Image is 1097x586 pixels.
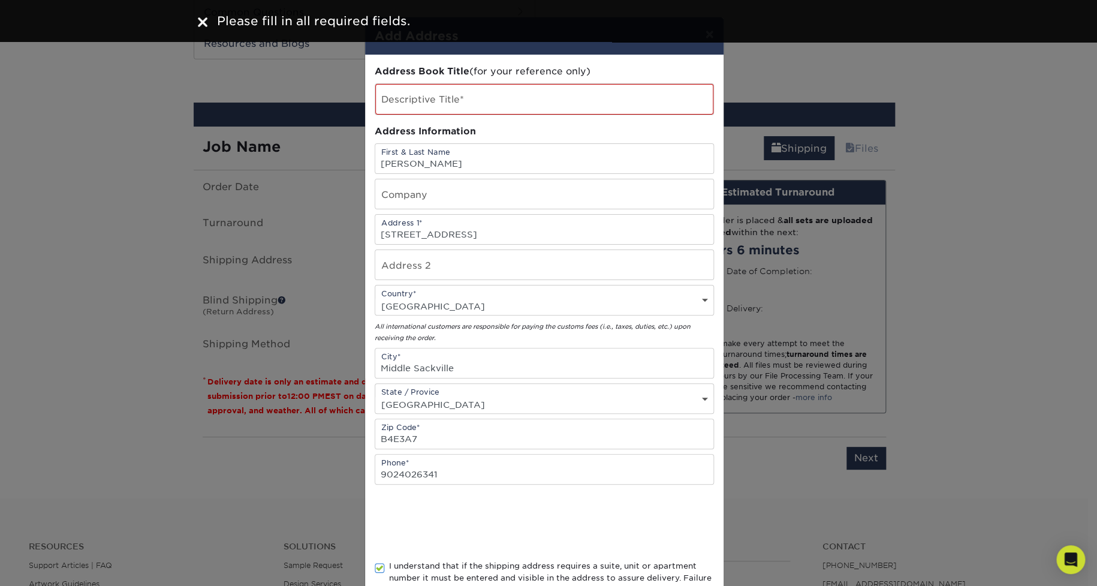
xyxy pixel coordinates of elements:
[198,17,207,27] img: close
[375,323,691,341] em: All international customers are responsible for paying the customs fees (i.e., taxes, duties, etc...
[375,499,557,546] iframe: reCAPTCHA
[375,65,714,79] div: (for your reference only)
[217,14,410,28] span: Please fill in all required fields.
[375,125,714,139] div: Address Information
[375,65,469,77] span: Address Book Title
[1056,545,1085,574] div: Open Intercom Messenger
